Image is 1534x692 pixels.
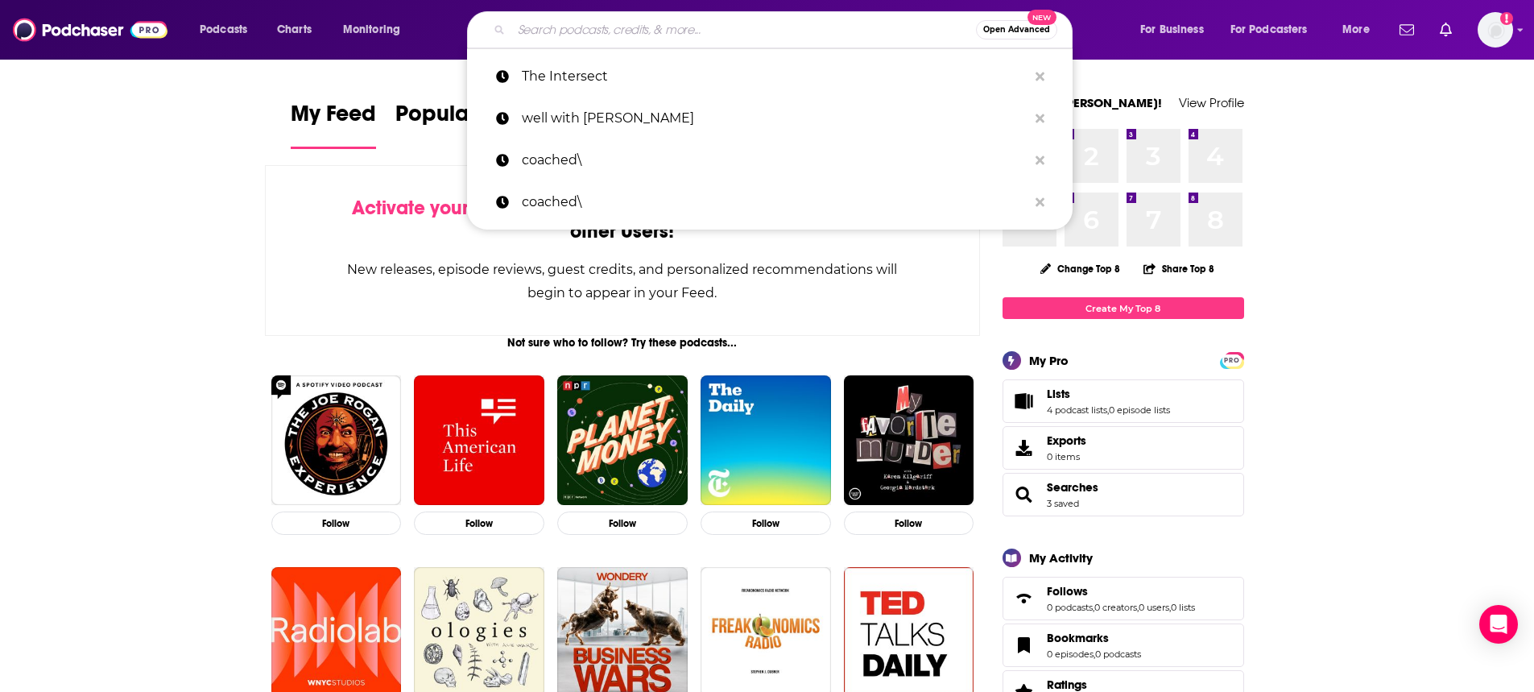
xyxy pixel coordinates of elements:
a: PRO [1222,354,1242,366]
a: 4 podcast lists [1047,404,1107,416]
a: View Profile [1179,95,1244,110]
a: 0 episode lists [1109,404,1170,416]
span: 0 items [1047,451,1086,462]
button: Change Top 8 [1031,259,1131,279]
span: Logged in as RiverheadPublicity [1478,12,1513,48]
img: This American Life [414,375,544,506]
span: New [1027,10,1056,25]
a: well with [PERSON_NAME] [467,97,1073,139]
p: coached\ [522,181,1027,223]
img: My Favorite Murder with Karen Kilgariff and Georgia Hardstark [844,375,974,506]
div: Open Intercom Messenger [1479,605,1518,644]
a: Searches [1047,480,1098,495]
a: Charts [267,17,321,43]
a: Bookmarks [1047,631,1141,645]
img: User Profile [1478,12,1513,48]
div: Not sure who to follow? Try these podcasts... [265,336,981,350]
span: For Business [1140,19,1204,41]
span: Popular Feed [395,100,532,137]
button: Follow [844,512,974,535]
a: 0 users [1139,602,1169,613]
a: Follows [1008,587,1040,610]
button: Follow [414,512,544,535]
button: Show profile menu [1478,12,1513,48]
a: 0 podcasts [1047,602,1093,613]
img: The Daily [701,375,831,506]
button: open menu [332,17,421,43]
span: PRO [1222,354,1242,367]
span: Podcasts [200,19,247,41]
a: Lists [1008,390,1040,412]
span: Searches [1003,473,1244,516]
a: 0 episodes [1047,648,1094,660]
span: , [1107,404,1109,416]
svg: Add a profile image [1500,12,1513,25]
div: My Activity [1029,550,1093,566]
a: 3 saved [1047,498,1079,509]
div: New releases, episode reviews, guest credits, and personalized recommendations will begin to appe... [346,258,899,305]
span: Open Advanced [983,26,1050,34]
a: Follows [1047,584,1195,599]
a: The Intersect [467,56,1073,97]
span: Exports [1008,437,1040,459]
p: coached\ [522,139,1027,181]
p: The Intersect [522,56,1027,97]
span: , [1169,602,1171,613]
p: well with arielle [522,97,1027,139]
a: Searches [1008,483,1040,506]
button: open menu [188,17,268,43]
span: Follows [1047,584,1088,599]
span: Activate your Feed [352,196,517,220]
button: Follow [557,512,688,535]
span: Charts [277,19,312,41]
a: coached\ [467,181,1073,223]
a: Popular Feed [395,100,532,149]
a: Lists [1047,387,1170,401]
span: Exports [1047,433,1086,448]
span: Follows [1003,577,1244,620]
button: Follow [271,512,402,535]
span: More [1342,19,1370,41]
div: Search podcasts, credits, & more... [482,11,1088,48]
span: Lists [1047,387,1070,401]
div: by following Podcasts, Creators, Lists, and other Users! [346,197,899,243]
a: Welcome [PERSON_NAME]! [1003,95,1162,110]
span: Ratings [1047,677,1087,692]
a: coached\ [467,139,1073,181]
span: My Feed [291,100,376,137]
button: open menu [1220,17,1331,43]
a: 0 podcasts [1095,648,1141,660]
button: open menu [1129,17,1224,43]
img: Planet Money [557,375,688,506]
button: Share Top 8 [1143,253,1215,284]
div: My Pro [1029,353,1069,368]
button: Open AdvancedNew [976,20,1057,39]
a: Ratings [1047,677,1141,692]
span: , [1093,602,1094,613]
span: , [1094,648,1095,660]
img: The Joe Rogan Experience [271,375,402,506]
img: Podchaser - Follow, Share and Rate Podcasts [13,15,167,45]
span: Lists [1003,379,1244,423]
span: Monitoring [343,19,400,41]
a: Bookmarks [1008,634,1040,657]
span: , [1137,602,1139,613]
span: For Podcasters [1230,19,1308,41]
a: Show notifications dropdown [1393,16,1420,44]
input: Search podcasts, credits, & more... [511,17,976,43]
button: open menu [1331,17,1390,43]
a: Create My Top 8 [1003,297,1244,319]
a: Show notifications dropdown [1433,16,1458,44]
a: My Feed [291,100,376,149]
a: Exports [1003,426,1244,470]
span: Bookmarks [1003,624,1244,667]
a: 0 creators [1094,602,1137,613]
